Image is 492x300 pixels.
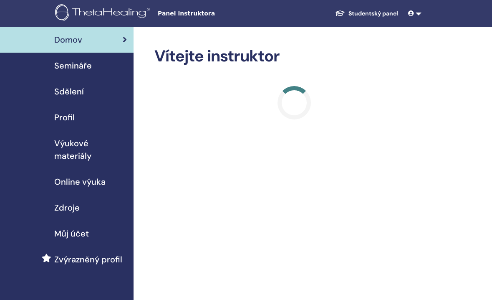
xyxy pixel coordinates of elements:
[158,9,283,18] span: Panel instruktora
[54,175,106,188] span: Online výuka
[54,111,75,124] span: Profil
[54,137,127,162] span: Výukové materiály
[54,227,89,240] span: Můj účet
[55,4,153,23] img: logo.png
[154,47,434,66] h2: Vítejte instruktor
[328,6,405,21] a: Studentský panel
[54,33,82,46] span: Domov
[54,253,122,266] span: Zvýrazněný profil
[54,201,80,214] span: Zdroje
[54,85,84,98] span: Sdělení
[54,59,92,72] span: Semináře
[335,10,345,17] img: graduation-cap-white.svg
